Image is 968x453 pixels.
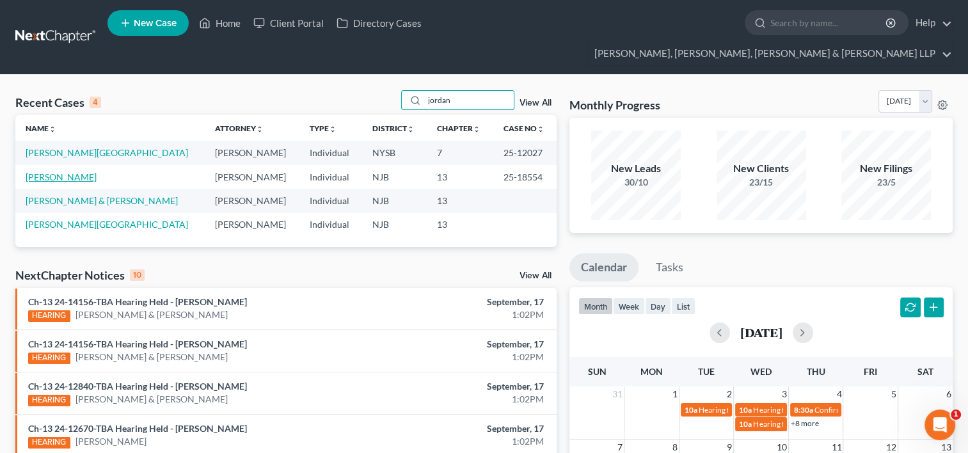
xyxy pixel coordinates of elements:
[28,381,247,392] a: Ch-13 24-12840-TBA Hearing Held - [PERSON_NAME]
[381,435,544,448] div: 1:02PM
[569,97,660,113] h3: Monthly Progress
[427,165,493,189] td: 13
[794,405,813,415] span: 8:30a
[924,409,955,440] iframe: Intercom live chat
[588,42,952,65] a: [PERSON_NAME], [PERSON_NAME], [PERSON_NAME] & [PERSON_NAME] LLP
[75,351,228,363] a: [PERSON_NAME] & [PERSON_NAME]
[520,99,551,107] a: View All
[698,366,715,377] span: Tue
[770,11,887,35] input: Search by name...
[569,253,639,282] a: Calendar
[26,123,56,133] a: Nameunfold_more
[90,97,101,108] div: 4
[807,366,825,377] span: Thu
[362,213,427,237] td: NJB
[299,189,361,212] td: Individual
[193,12,247,35] a: Home
[75,393,228,406] a: [PERSON_NAME] & [PERSON_NAME]
[28,310,70,322] div: HEARING
[424,91,514,109] input: Search by name...
[864,366,877,377] span: Fri
[841,161,931,176] div: New Filings
[645,298,671,315] button: day
[473,125,480,133] i: unfold_more
[591,161,681,176] div: New Leads
[381,308,544,321] div: 1:02PM
[329,125,337,133] i: unfold_more
[640,366,663,377] span: Mon
[15,95,101,110] div: Recent Cases
[945,386,953,402] span: 6
[381,380,544,393] div: September, 17
[890,386,898,402] span: 5
[781,386,788,402] span: 3
[493,165,557,189] td: 25-18554
[247,12,330,35] a: Client Portal
[26,195,178,206] a: [PERSON_NAME] & [PERSON_NAME]
[310,123,337,133] a: Typeunfold_more
[330,12,428,35] a: Directory Cases
[362,165,427,189] td: NJB
[299,141,361,164] td: Individual
[381,351,544,363] div: 1:02PM
[205,189,299,212] td: [PERSON_NAME]
[299,165,361,189] td: Individual
[256,125,264,133] i: unfold_more
[717,176,806,189] div: 23/15
[909,12,952,35] a: Help
[362,141,427,164] td: NYSB
[917,366,933,377] span: Sat
[791,418,819,428] a: +8 more
[15,267,145,283] div: NextChapter Notices
[739,405,752,415] span: 10a
[717,161,806,176] div: New Clients
[26,219,188,230] a: [PERSON_NAME][GEOGRAPHIC_DATA]
[437,123,480,133] a: Chapterunfold_more
[578,298,613,315] button: month
[28,338,247,349] a: Ch-13 24-14156-TBA Hearing Held - [PERSON_NAME]
[26,147,188,158] a: [PERSON_NAME][GEOGRAPHIC_DATA]
[740,326,782,339] h2: [DATE]
[205,141,299,164] td: [PERSON_NAME]
[372,123,415,133] a: Districtunfold_more
[504,123,544,133] a: Case Nounfold_more
[28,437,70,449] div: HEARING
[835,386,843,402] span: 4
[28,296,247,307] a: Ch-13 24-14156-TBA Hearing Held - [PERSON_NAME]
[739,419,752,429] span: 10a
[644,253,695,282] a: Tasks
[134,19,177,28] span: New Case
[537,125,544,133] i: unfold_more
[381,338,544,351] div: September, 17
[493,141,557,164] td: 25-12027
[685,405,697,415] span: 10a
[381,422,544,435] div: September, 17
[215,123,264,133] a: Attorneyunfold_more
[427,189,493,212] td: 13
[753,419,921,429] span: Hearing for [PERSON_NAME] & [PERSON_NAME]
[841,176,931,189] div: 23/5
[28,395,70,406] div: HEARING
[951,409,961,420] span: 1
[407,125,415,133] i: unfold_more
[671,386,679,402] span: 1
[613,298,645,315] button: week
[26,171,97,182] a: [PERSON_NAME]
[671,298,695,315] button: list
[611,386,624,402] span: 31
[591,176,681,189] div: 30/10
[28,353,70,364] div: HEARING
[753,405,853,415] span: Hearing for [PERSON_NAME]
[28,423,247,434] a: Ch-13 24-12670-TBA Hearing Held - [PERSON_NAME]
[381,296,544,308] div: September, 17
[130,269,145,281] div: 10
[75,435,147,448] a: [PERSON_NAME]
[299,213,361,237] td: Individual
[520,271,551,280] a: View All
[427,141,493,164] td: 7
[205,165,299,189] td: [PERSON_NAME]
[699,405,798,415] span: Hearing for [PERSON_NAME]
[205,213,299,237] td: [PERSON_NAME]
[49,125,56,133] i: unfold_more
[362,189,427,212] td: NJB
